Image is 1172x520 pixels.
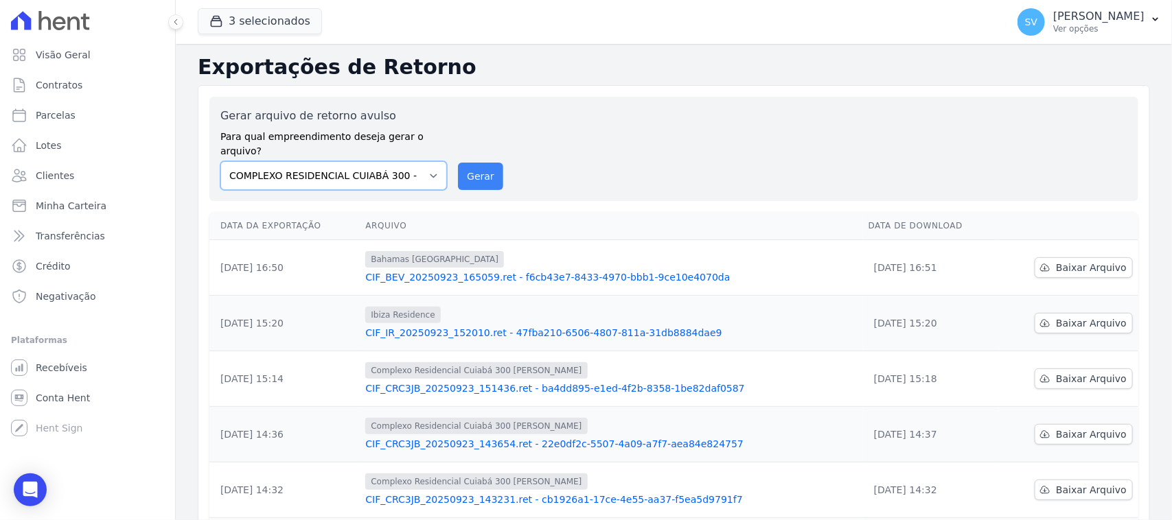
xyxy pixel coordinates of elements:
span: Bahamas [GEOGRAPHIC_DATA] [365,251,504,268]
span: Lotes [36,139,62,152]
span: Negativação [36,289,96,303]
td: [DATE] 14:32 [209,462,360,518]
td: [DATE] 14:36 [209,407,360,462]
button: Gerar [458,163,503,190]
div: Plataformas [11,332,164,348]
label: Para qual empreendimento deseja gerar o arquivo? [220,124,447,158]
span: Baixar Arquivo [1056,483,1127,497]
a: CIF_BEV_20250923_165059.ret - f6cb43e7-8433-4970-bbb1-9ce10e4070da [365,270,857,284]
span: Transferências [36,229,105,243]
a: Baixar Arquivo [1035,480,1133,500]
a: CIF_IR_20250923_152010.ret - 47fba210-6506-4807-811a-31db8884dae9 [365,326,857,340]
span: Crédito [36,259,71,273]
span: Baixar Arquivo [1056,316,1127,330]
a: Recebíveis [5,354,170,381]
td: [DATE] 14:32 [863,462,998,518]
a: Minha Carteira [5,192,170,220]
a: Clientes [5,162,170,189]
h2: Exportações de Retorno [198,55,1150,80]
span: Baixar Arquivo [1056,261,1127,274]
a: CIF_CRC3JB_20250923_151436.ret - ba4dd895-e1ed-4f2b-8358-1be82daf0587 [365,381,857,395]
p: Ver opções [1053,23,1145,34]
div: Open Intercom Messenger [14,473,47,506]
span: Visão Geral [36,48,91,62]
span: SV [1025,17,1037,27]
td: [DATE] 15:14 [209,351,360,407]
p: [PERSON_NAME] [1053,10,1145,23]
span: Minha Carteira [36,199,106,213]
a: Contratos [5,71,170,99]
span: Parcelas [36,108,76,122]
a: Crédito [5,252,170,280]
td: [DATE] 15:20 [209,296,360,351]
a: CIF_CRC3JB_20250923_143231.ret - cb1926a1-17ce-4e55-aa37-f5ea5d9791f7 [365,493,857,506]
a: Lotes [5,132,170,159]
th: Data de Download [863,212,998,240]
a: Transferências [5,222,170,250]
td: [DATE] 15:18 [863,351,998,407]
a: Baixar Arquivo [1035,368,1133,389]
td: [DATE] 15:20 [863,296,998,351]
th: Data da Exportação [209,212,360,240]
span: Complexo Residencial Cuiabá 300 [PERSON_NAME] [365,473,587,490]
td: [DATE] 14:37 [863,407,998,462]
span: Complexo Residencial Cuiabá 300 [PERSON_NAME] [365,362,587,379]
th: Arquivo [360,212,862,240]
span: Contratos [36,78,82,92]
span: Conta Hent [36,391,90,405]
label: Gerar arquivo de retorno avulso [220,108,447,124]
a: Parcelas [5,102,170,129]
button: SV [PERSON_NAME] Ver opções [1007,3,1172,41]
a: Visão Geral [5,41,170,69]
a: Conta Hent [5,384,170,412]
a: Baixar Arquivo [1035,313,1133,333]
span: Baixar Arquivo [1056,427,1127,441]
span: Recebíveis [36,361,87,375]
span: Baixar Arquivo [1056,372,1127,386]
td: [DATE] 16:50 [209,240,360,296]
span: Complexo Residencial Cuiabá 300 [PERSON_NAME] [365,418,587,434]
a: Baixar Arquivo [1035,257,1133,278]
span: Ibiza Residence [365,307,440,323]
a: Baixar Arquivo [1035,424,1133,445]
td: [DATE] 16:51 [863,240,998,296]
a: Negativação [5,283,170,310]
button: 3 selecionados [198,8,322,34]
span: Clientes [36,169,74,182]
a: CIF_CRC3JB_20250923_143654.ret - 22e0df2c-5507-4a09-a7f7-aea84e824757 [365,437,857,451]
